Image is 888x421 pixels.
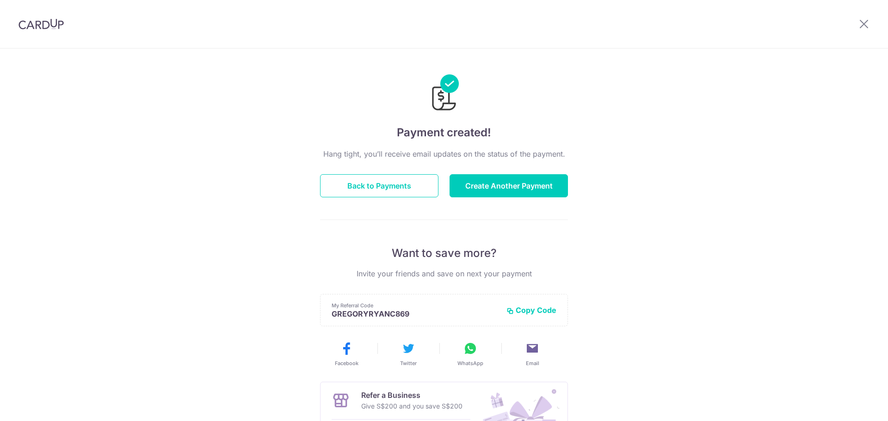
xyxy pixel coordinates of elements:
[450,174,568,197] button: Create Another Payment
[505,341,560,367] button: Email
[320,148,568,159] p: Hang tight, you’ll receive email updates on the status of the payment.
[332,309,499,318] p: GREGORYRYANC869
[526,360,539,367] span: Email
[829,393,879,416] iframe: Opens a widget where you can find more information
[361,390,462,401] p: Refer a Business
[320,246,568,261] p: Want to save more?
[335,360,358,367] span: Facebook
[443,341,498,367] button: WhatsApp
[429,74,459,113] img: Payments
[361,401,462,412] p: Give S$200 and you save S$200
[400,360,417,367] span: Twitter
[506,305,556,315] button: Copy Code
[381,341,436,367] button: Twitter
[457,360,483,367] span: WhatsApp
[320,174,438,197] button: Back to Payments
[320,268,568,279] p: Invite your friends and save on next your payment
[332,302,499,309] p: My Referral Code
[319,341,374,367] button: Facebook
[320,124,568,141] h4: Payment created!
[18,18,64,30] img: CardUp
